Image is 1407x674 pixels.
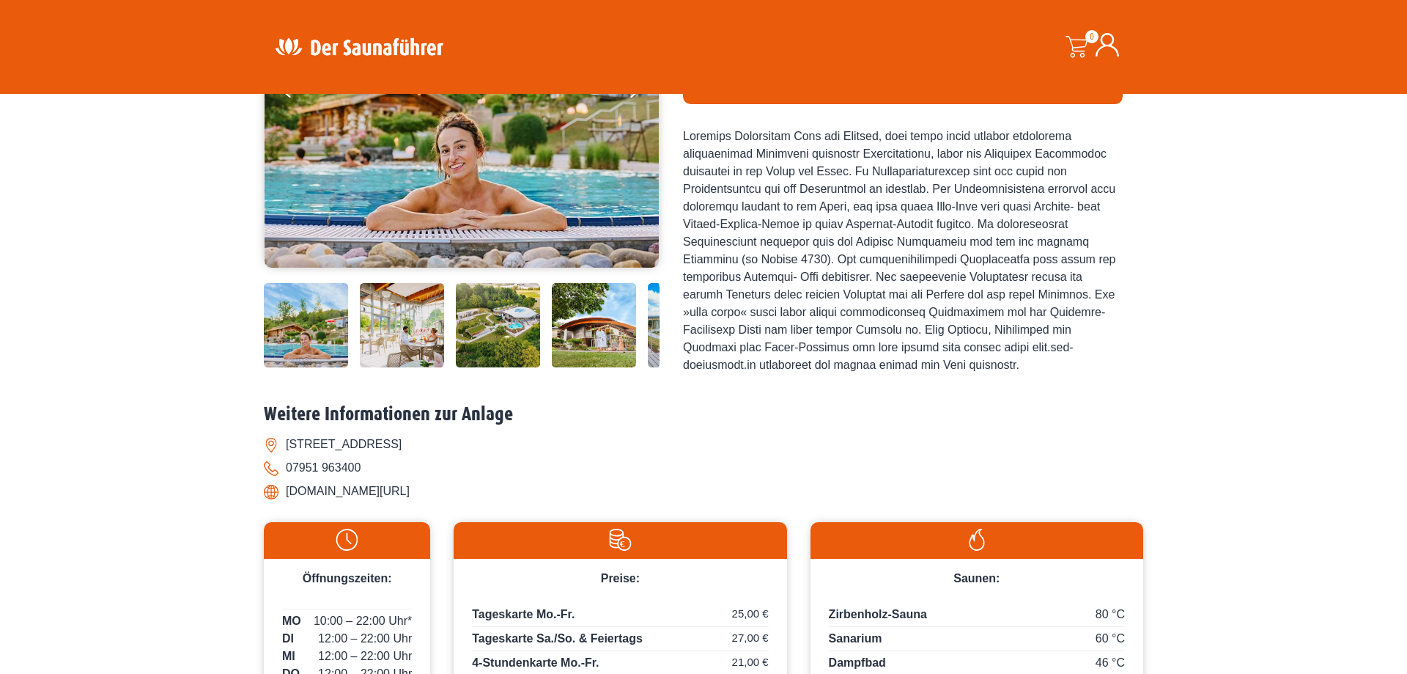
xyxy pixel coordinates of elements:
div: Loremips Dolorsitam Cons adi Elitsed, doei tempo incid utlabor etdolorema aliquaenimad Minimveni ... [683,128,1123,374]
li: [STREET_ADDRESS] [264,433,1143,456]
span: Zirbenholz-Sauna [829,608,927,620]
span: Dampfbad [829,656,886,669]
span: 46 °C [1096,654,1125,672]
img: Uhr-weiss.svg [271,529,423,551]
h2: Weitere Informationen zur Anlage [264,403,1143,426]
li: 07951 963400 [264,456,1143,480]
span: Preise: [601,572,640,585]
span: 12:00 – 22:00 Uhr [318,630,412,648]
img: Preise-weiss.svg [461,529,779,551]
span: DI [282,630,294,648]
span: 0 [1085,30,1098,43]
span: Sanarium [829,632,882,645]
span: 27,00 € [732,630,769,647]
span: 60 °C [1096,630,1125,648]
span: 21,00 € [732,654,769,671]
span: 80 °C [1096,606,1125,623]
p: Tageskarte Sa./So. & Feiertags [472,630,768,651]
span: 25,00 € [732,606,769,623]
p: Tageskarte Mo.-Fr. [472,606,768,627]
span: 12:00 – 22:00 Uhr [318,648,412,665]
span: 10:00 – 22:00 Uhr* [314,612,412,630]
li: [DOMAIN_NAME][URL] [264,480,1143,503]
span: Öffnungszeiten: [303,572,392,585]
span: MI [282,648,295,665]
span: MO [282,612,301,630]
span: Saunen: [953,572,1000,585]
img: Flamme-weiss.svg [818,529,1136,551]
